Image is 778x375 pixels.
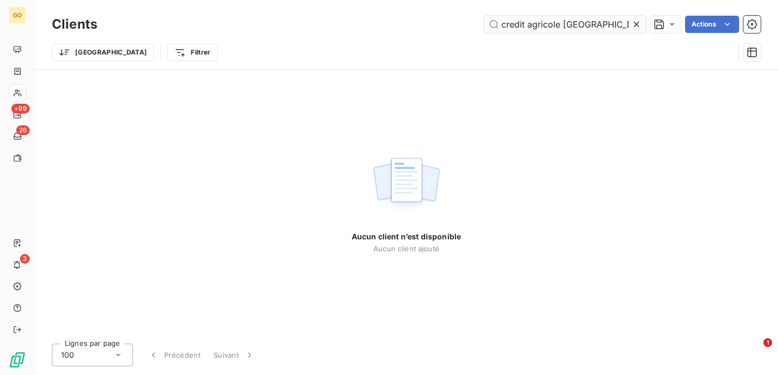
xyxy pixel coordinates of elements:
[167,44,217,61] button: Filtrer
[142,344,207,366] button: Précédent
[207,344,261,366] button: Suivant
[52,44,154,61] button: [GEOGRAPHIC_DATA]
[61,350,74,360] span: 100
[352,231,461,242] span: Aucun client n’est disponible
[685,16,739,33] button: Actions
[11,104,30,113] span: +99
[372,152,441,219] img: empty state
[16,125,30,135] span: 26
[373,244,439,253] span: Aucun client ajouté
[20,254,30,264] span: 3
[741,338,767,364] iframe: Intercom live chat
[52,15,97,34] h3: Clients
[9,351,26,369] img: Logo LeanPay
[9,6,26,24] div: GO
[484,16,646,33] input: Rechercher
[763,338,772,347] span: 1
